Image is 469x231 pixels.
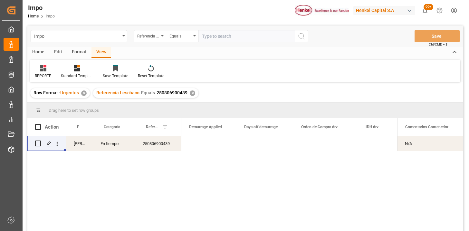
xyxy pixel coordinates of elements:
div: Referencia Leschaco [137,32,159,39]
span: 99+ [424,4,433,10]
span: Categoría [104,125,120,129]
div: ✕ [190,90,195,96]
button: Henkel Capital S.A [353,4,418,16]
div: En tiempo [93,136,135,151]
span: 250806900439 [157,90,187,95]
div: N/A [397,136,463,151]
div: Press SPACE to select this row. [397,136,463,151]
div: Impo [28,3,55,13]
span: Days off demurrage [244,125,278,129]
div: Standard Templates [61,73,93,79]
div: Press SPACE to select this row. [27,136,181,151]
span: Ctrl/CMD + S [429,42,447,47]
button: search button [295,30,308,42]
button: Save [415,30,460,42]
div: Action [45,124,59,130]
span: Orden de Compra drv [301,125,338,129]
button: Help Center [432,3,447,18]
span: IDH drv [366,125,378,129]
span: Referencia Leschaco [146,125,159,129]
button: open menu [31,30,127,42]
button: open menu [134,30,166,42]
div: Impo [34,32,120,40]
span: Demurrage Applied [189,125,222,129]
span: Comentarios Contenedor [405,125,448,129]
a: Home [28,14,39,18]
div: Reset Template [138,73,164,79]
div: [PERSON_NAME] [66,136,93,151]
div: Home [27,47,49,58]
div: Edit [49,47,67,58]
div: REPORTE [35,73,51,79]
span: Row Format : [33,90,60,95]
div: ✕ [81,90,87,96]
span: Persona responsable de seguimiento [77,125,79,129]
div: Save Template [103,73,128,79]
button: show 100 new notifications [418,3,432,18]
span: Equals [141,90,155,95]
span: Urgentes [60,90,79,95]
img: Henkel%20logo.jpg_1689854090.jpg [295,5,349,16]
div: Format [67,47,91,58]
div: View [91,47,111,58]
button: open menu [166,30,198,42]
input: Type to search [198,30,295,42]
div: 250806900439 [135,136,181,151]
span: Referencia Leschaco [96,90,139,95]
div: Equals [169,32,191,39]
div: Henkel Capital S.A [353,6,415,15]
span: Drag here to set row groups [49,108,99,113]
